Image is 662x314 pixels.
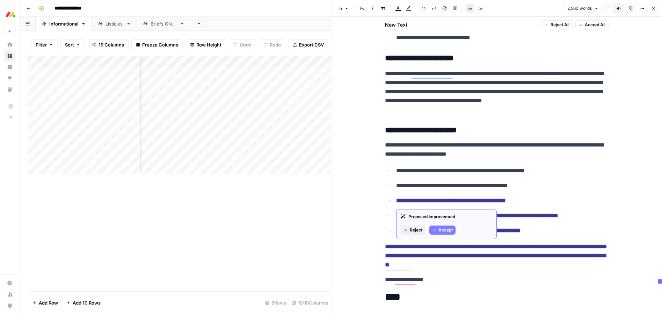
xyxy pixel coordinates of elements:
span: Filter [36,41,47,48]
button: Accept [429,226,456,235]
span: Reject [410,227,422,233]
button: Redo [259,39,285,50]
a: Opportunities [4,73,15,84]
a: Briefs ONLY [137,17,190,31]
button: Row Height [185,39,226,50]
a: Insights [4,62,15,73]
span: Sort [65,41,74,48]
span: Add 10 Rows [73,299,101,306]
button: Reject All [541,20,573,29]
span: 2,560 words [567,5,592,12]
button: Sort [60,39,85,50]
span: Reject All [551,22,569,28]
button: Workspace: Monday.com [4,6,15,23]
span: 19 Columns [99,41,124,48]
div: Listicles [106,20,123,27]
div: 16/19 Columns [289,297,331,308]
a: Usage [4,289,15,300]
a: Listicles [92,17,137,31]
div: Briefs ONLY [151,20,177,27]
button: Add 10 Rows [62,297,105,308]
button: Filter [31,39,58,50]
div: 8 Rows [262,297,289,308]
a: Settings [4,278,15,289]
button: Accept All [575,20,609,29]
button: 19 Columns [88,39,129,50]
span: Add Row [39,299,58,306]
span: Redo [270,41,281,48]
button: Freeze Columns [131,39,183,50]
a: Browse [4,50,15,62]
div: Informational [49,20,78,27]
span: Undo [240,41,252,48]
button: Undo [229,39,256,50]
button: 2,560 words [564,4,601,13]
h2: New Text [385,21,407,28]
span: Freeze Columns [142,41,178,48]
button: Help + Support [4,300,15,311]
span: Accept [438,227,453,233]
span: Accept All [585,22,605,28]
button: Export CSV [288,39,328,50]
a: Your Data [4,84,15,95]
button: Reject [401,226,425,235]
a: Informational [36,17,92,31]
span: Export CSV [299,41,324,48]
img: Monday.com Logo [4,8,17,21]
button: Add Row [28,297,62,308]
a: Home [4,39,15,50]
div: Proposed Improvement [401,214,492,220]
span: Row Height [196,41,221,48]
